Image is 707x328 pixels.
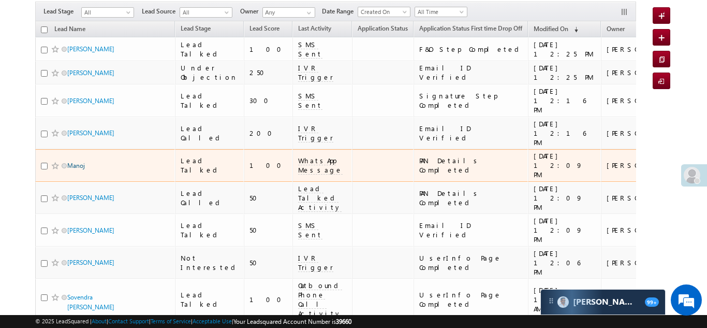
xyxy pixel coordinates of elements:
span: 99+ [645,297,659,307]
a: [PERSON_NAME] [67,226,114,234]
span: Owner [240,7,262,16]
div: carter-dragCarter[PERSON_NAME]99+ [540,289,666,315]
div: Signature Step Completed [419,91,523,110]
div: [PERSON_NAME] [607,225,674,235]
a: All [81,7,134,18]
a: Application Status [352,23,413,36]
div: [PERSON_NAME] [607,161,674,170]
a: [PERSON_NAME] [67,45,114,53]
a: Manoj [67,162,85,169]
span: SMS Sent [298,221,322,239]
div: 300 [249,96,288,105]
a: Show All Items [301,8,314,18]
div: 50 [249,225,288,235]
span: Application Status [358,24,408,32]
div: Lead Talked [181,156,239,175]
div: [PERSON_NAME] [607,96,674,105]
span: Application Status First time Drop Off [419,24,522,32]
a: Application Status First time Drop Off [414,23,527,36]
div: PAN Details Completed [419,156,523,175]
div: 100 [249,295,288,304]
span: IVR Trigger [298,124,333,142]
a: Lead Stage [175,23,216,36]
span: Outbound Phone Call Activity [298,281,342,318]
a: [PERSON_NAME] [67,97,114,105]
span: WhatsApp Message [298,156,343,175]
div: Under Objection [181,63,239,82]
img: Carter [557,296,569,308]
span: SMS Sent [298,40,322,59]
span: Created On [358,7,407,17]
a: Modified On (sorted descending) [528,23,583,36]
a: Acceptable Use [193,318,232,324]
div: Email ID Verified [419,221,523,239]
div: [DATE] 12:09 PM [534,151,596,179]
span: (sorted descending) [570,25,578,34]
a: Terms of Service [151,318,191,324]
a: Contact Support [108,318,149,324]
div: Lead Talked [181,40,239,59]
span: Lead Stage [43,7,81,16]
div: 100 [249,45,288,54]
div: [PERSON_NAME] [607,258,674,267]
span: All [180,8,229,17]
a: [PERSON_NAME] [67,194,114,202]
input: Check all records [41,26,48,33]
div: F&O Step Completed [419,45,523,54]
input: Type to Search [262,7,315,18]
div: Email ID Verified [419,124,523,142]
span: All [82,8,131,17]
img: carter-drag [547,297,555,305]
div: Lead Called [181,189,239,207]
span: Modified On [534,25,568,33]
span: Lead Stage [181,24,211,32]
span: Lead Talked Activity [298,184,342,212]
span: Lead Source [142,7,180,16]
div: Not Interested [181,253,239,272]
div: [PERSON_NAME] [607,45,674,54]
div: [DATE] 11:56 AM [534,286,596,313]
div: UserInfo Page Completed [419,253,523,272]
div: [DATE] 12:06 PM [534,249,596,277]
div: 100 [249,161,288,170]
div: [DATE] 12:25 PM [534,63,596,82]
span: IVR Trigger [298,63,333,82]
span: © 2025 LeadSquared | | | | | [35,317,351,326]
a: All [180,7,232,18]
a: Lead Score [244,23,285,36]
div: Lead Called [181,124,239,142]
div: UserInfo Page Completed [419,290,523,309]
div: [PERSON_NAME] [607,68,674,77]
div: Email ID Verified [419,63,523,82]
div: 50 [249,258,288,267]
span: 39660 [336,318,351,325]
span: All Time [415,7,464,17]
div: Lead Talked [181,91,239,110]
a: Sovendra [PERSON_NAME] [67,293,114,311]
div: [DATE] 12:16 PM [534,119,596,147]
span: SMS Sent [298,91,322,110]
div: [PERSON_NAME] [607,193,674,203]
div: [DATE] 12:25 PM [534,40,596,59]
span: Your Leadsquared Account Number is [233,318,351,325]
div: 250 [249,68,288,77]
a: About [92,318,107,324]
div: Lead Talked [181,290,239,309]
a: Lead Name [49,23,91,37]
div: PAN Details Completed [419,189,523,207]
div: [PERSON_NAME] [607,129,674,138]
div: Lead Talked [181,221,239,239]
a: Created On [358,7,410,17]
a: Last Activity [293,23,336,36]
span: Owner [607,25,625,33]
a: All Time [415,7,467,17]
span: IVR Trigger [298,253,333,272]
div: [DATE] 12:09 PM [534,184,596,212]
a: [PERSON_NAME] [67,69,114,77]
div: 200 [249,129,288,138]
span: Lead Score [249,24,279,32]
span: Date Range [322,7,358,16]
div: [DATE] 12:09 PM [534,216,596,244]
div: [DATE] 12:16 PM [534,87,596,115]
div: 50 [249,193,288,203]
